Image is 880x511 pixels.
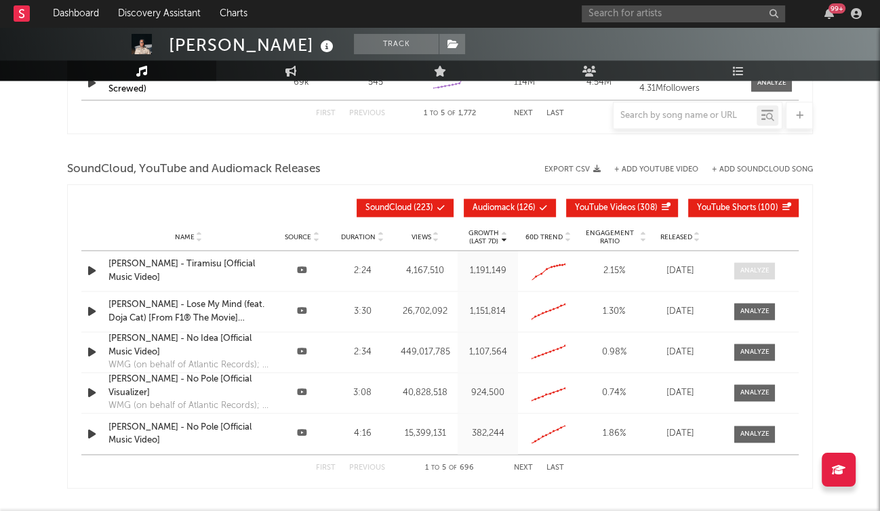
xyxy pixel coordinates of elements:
[582,264,646,278] div: 2.15 %
[461,305,515,319] div: 1,151,814
[342,76,409,89] div: 545
[653,386,707,400] div: [DATE]
[336,427,389,441] div: 4:16
[653,264,707,278] div: [DATE]
[468,229,499,237] p: Growth
[108,399,268,413] div: WMG (on behalf of Atlantic Records); The Administration MP (Publishing), BMI - Broadcast Music In...
[688,199,799,217] button: YouTube Shorts(100)
[461,427,515,441] div: 382,244
[396,346,455,359] div: 449,017,785
[461,386,515,400] div: 924,500
[108,258,268,284] a: [PERSON_NAME] - Tiramisu [Official Music Video]
[396,305,455,319] div: 26,702,092
[566,199,678,217] button: YouTube Videos(308)
[267,76,335,89] div: 69k
[396,264,455,278] div: 4,167,510
[461,346,515,359] div: 1,107,564
[514,464,533,472] button: Next
[396,386,455,400] div: 40,828,518
[653,427,707,441] div: [DATE]
[285,233,311,241] span: Source
[365,204,433,212] span: ( 223 )
[108,332,268,359] a: [PERSON_NAME] - No Idea [Official Music Video]
[712,166,813,173] button: + Add SoundCloud Song
[108,359,268,372] div: WMG (on behalf of Atlantic Records); AMRA BR, BMG Rights Management (US), LLC, ASCAP, MINT_BMG, C...
[473,204,536,212] span: ( 126 )
[412,460,487,476] div: 1 5 696
[67,161,321,178] span: SoundCloud, YouTube and Audiomack Releases
[341,233,376,241] span: Duration
[660,233,692,241] span: Released
[468,237,499,245] p: (Last 7d)
[336,305,389,319] div: 3:30
[544,165,601,173] button: Export CSV
[582,229,638,245] span: Engagement Ratio
[357,199,454,217] button: SoundCloud(223)
[582,305,646,319] div: 1.30 %
[461,264,515,278] div: 1,191,149
[431,465,439,471] span: to
[473,204,515,212] span: Audiomack
[169,34,337,56] div: [PERSON_NAME]
[336,346,389,359] div: 2:34
[396,427,455,441] div: 15,399,131
[108,421,268,447] a: [PERSON_NAME] - No Pole [Official Music Video]
[698,166,813,173] button: + Add SoundCloud Song
[449,465,457,471] span: of
[828,3,845,14] div: 99 +
[653,305,707,319] div: [DATE]
[582,427,646,441] div: 1.86 %
[601,166,698,173] div: + Add YouTube Video
[697,204,756,212] span: YouTube Shorts
[582,346,646,359] div: 0.98 %
[575,204,658,212] span: ( 308 )
[575,204,635,212] span: YouTube Videos
[582,5,785,22] input: Search for artists
[354,34,439,54] button: Track
[464,199,556,217] button: Audiomack(126)
[108,298,268,325] a: [PERSON_NAME] - Lose My Mind (feat. Doja Cat) [From F1® The Movie] [Official Music Video]
[336,264,389,278] div: 2:24
[639,84,741,94] div: 4.31M followers
[491,76,559,89] div: 114M
[412,233,431,241] span: Views
[614,110,757,121] input: Search by song name or URL
[525,233,563,241] span: 60D Trend
[565,76,633,89] div: 4.54M
[365,204,412,212] span: SoundCloud
[614,166,698,173] button: + Add YouTube Video
[336,386,389,400] div: 3:08
[108,373,268,399] a: [PERSON_NAME] - No Pole [Official Visualizer]
[697,204,778,212] span: ( 100 )
[349,464,385,472] button: Previous
[316,464,336,472] button: First
[175,233,195,241] span: Name
[582,386,646,400] div: 0.74 %
[546,464,564,472] button: Last
[824,8,834,19] button: 99+
[653,346,707,359] div: [DATE]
